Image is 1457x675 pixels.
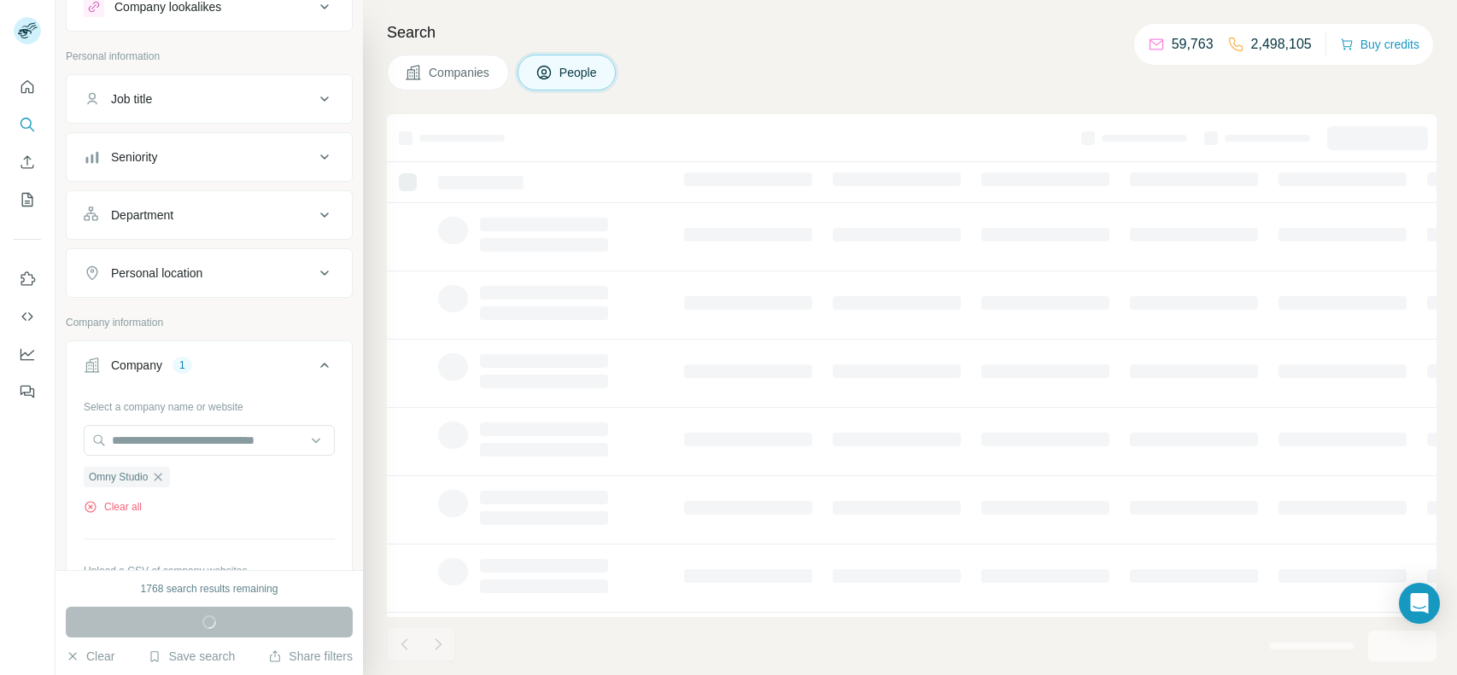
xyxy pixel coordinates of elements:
[141,581,278,596] div: 1768 search results remaining
[67,345,352,393] button: Company1
[14,339,41,370] button: Dashboard
[111,357,162,374] div: Company
[1172,34,1214,55] p: 59,763
[111,148,157,166] div: Seniority
[14,72,41,102] button: Quick start
[67,195,352,236] button: Department
[111,265,202,282] div: Personal location
[14,109,41,140] button: Search
[111,90,152,108] div: Job title
[14,264,41,294] button: Use Surfe on LinkedIn
[14,301,41,332] button: Use Surfe API
[67,137,352,177] button: Seniority
[387,20,1437,44] h4: Search
[84,393,335,415] div: Select a company name or website
[84,563,335,579] p: Upload a CSV of company websites.
[559,64,599,81] span: People
[1340,32,1419,56] button: Buy credits
[67,253,352,294] button: Personal location
[268,648,353,665] button: Share filters
[67,79,352,119] button: Job title
[66,648,114,665] button: Clear
[66,315,353,330] p: Company information
[84,499,142,515] button: Clear all
[1399,583,1440,624] div: Open Intercom Messenger
[148,648,235,665] button: Save search
[14,184,41,215] button: My lists
[66,49,353,64] p: Personal information
[111,207,173,224] div: Department
[14,147,41,177] button: Enrich CSV
[1251,34,1312,55] p: 2,498,105
[89,469,148,485] span: Omny Studio
[14,376,41,407] button: Feedback
[173,358,192,373] div: 1
[429,64,491,81] span: Companies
